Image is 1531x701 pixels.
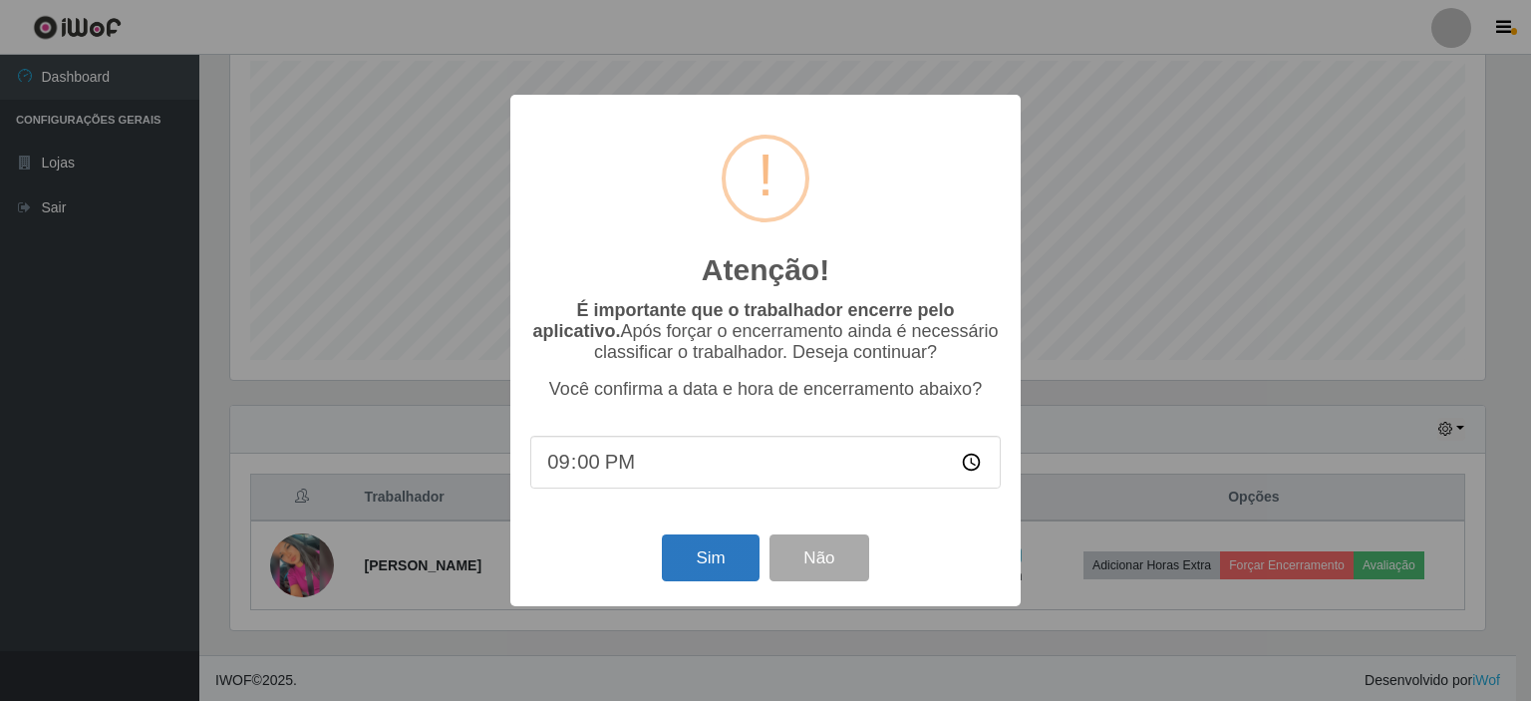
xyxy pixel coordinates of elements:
[662,534,759,581] button: Sim
[530,300,1001,363] p: Após forçar o encerramento ainda é necessário classificar o trabalhador. Deseja continuar?
[769,534,868,581] button: Não
[530,379,1001,400] p: Você confirma a data e hora de encerramento abaixo?
[702,252,829,288] h2: Atenção!
[532,300,954,341] b: É importante que o trabalhador encerre pelo aplicativo.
